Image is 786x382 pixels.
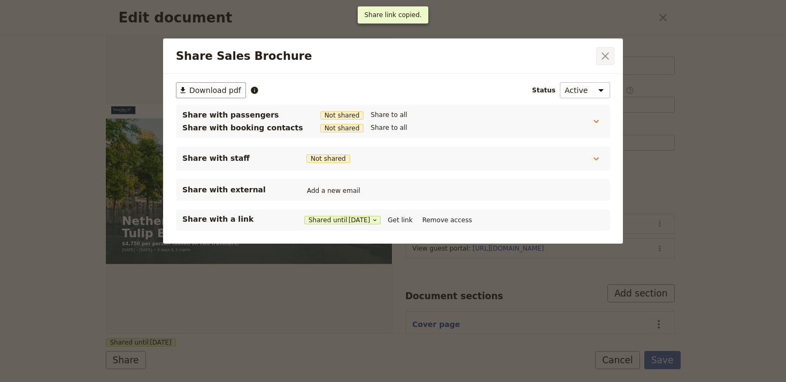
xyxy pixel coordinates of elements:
[368,109,410,121] button: Share to all
[182,214,289,224] p: Share with a link
[368,122,410,134] button: Share to all
[38,266,646,325] h1: Netherlands – Spring Tulip Bike and Barge Tour
[202,11,237,25] a: Overview
[38,328,646,344] p: $4,750 per person (based on two travellers)
[617,9,635,27] a: +18004436060
[246,11,278,25] a: Itinerary
[304,185,363,197] button: Add a new email
[38,344,110,356] span: [DATE] – [DATE]
[306,154,350,163] span: Not shared
[320,111,364,120] span: Not shared
[465,11,534,24] a: Edit this itinerary
[560,82,610,98] select: Status
[286,11,346,25] a: What's Included
[658,9,676,27] button: Download pdf
[637,9,656,27] a: marketing@bicycleadventures.com
[532,86,556,95] span: Status
[364,11,421,19] span: Share link copied.
[182,184,289,195] span: Share with external
[150,11,193,25] a: Cover page
[304,216,381,224] button: Shared until[DATE]
[420,214,475,226] button: Remove access
[13,6,106,25] img: Bicycle Adventures logo
[182,110,303,120] span: Share with passengers
[320,124,364,132] span: Not shared
[176,48,594,64] h2: Share Sales Brochure
[189,85,241,96] span: Download pdf
[123,344,203,356] span: 3 days & 2 nights
[176,82,246,98] button: ​Download pdf
[355,11,427,25] a: Terms & Conditions
[182,122,303,133] span: Share with booking contacts
[182,153,289,163] span: Share with staff
[349,216,371,224] span: [DATE]
[538,11,608,24] a: View guest portal
[596,47,614,65] button: Close dialog
[385,214,415,226] button: Get link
